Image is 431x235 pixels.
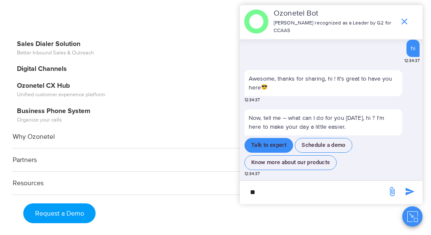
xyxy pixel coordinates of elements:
a: Digital Channels [13,62,418,75]
img: header [244,9,269,34]
a: Business Phone SystemOrganize your calls [13,105,418,126]
span: 12:34:37 [404,58,420,64]
a: Why Ozonetel [13,125,418,149]
p: Now, tell me – what can I do for you [DATE], hi ? I'm here to make your day a little easier. [244,109,402,135]
button: Schedule a demo [295,138,352,153]
a: Ozonetel CX HubUnified customer experience platform [13,79,418,100]
button: Know more about our products [244,155,337,170]
button: Close chat [402,206,423,227]
div: hi [411,44,415,53]
span: Organize your calls [17,116,406,124]
span: Unified customer experience platform [17,91,406,99]
span: end chat or minimize [396,13,413,30]
span: 12:34:37 [244,97,260,103]
a: Resources [13,172,418,195]
span: send message [384,183,401,200]
p: Ozonetel Bot [274,8,395,19]
a: Partners [13,149,418,172]
img: 😎 [261,84,267,90]
button: Talk to expert [244,138,293,153]
div: new-msg-input [244,185,383,200]
span: 12:34:37 [244,171,260,177]
span: Better Inbound Sales & Outreach [17,49,406,57]
a: Sales Dialer SolutionBetter Inbound Sales & Outreach [13,38,418,59]
span: send message [401,183,418,200]
p: [PERSON_NAME] recognized as a Leader by G2 for CCAAS [274,19,395,35]
a: Request a Demo [23,203,96,223]
p: Awesome, thanks for sharing, hi ! It's great to have you here [249,74,398,92]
